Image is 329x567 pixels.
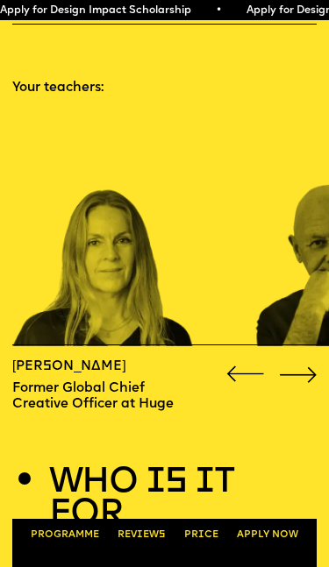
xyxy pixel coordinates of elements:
[12,116,217,346] div: 16 / 16
[175,521,227,549] a: Price
[22,521,108,549] a: Programme
[275,363,321,386] div: Next slide
[109,521,174,549] a: Reviews
[12,381,196,413] p: Former Global Chief Creative Officer at Huge
[228,521,307,549] a: Apply now
[222,363,268,386] div: Previous slide
[12,81,317,96] p: Your teachers:
[68,530,75,540] span: a
[215,5,221,16] span: •
[237,530,244,540] span: A
[12,359,196,375] h5: [PERSON_NAME]
[49,467,317,530] h2: who is it for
